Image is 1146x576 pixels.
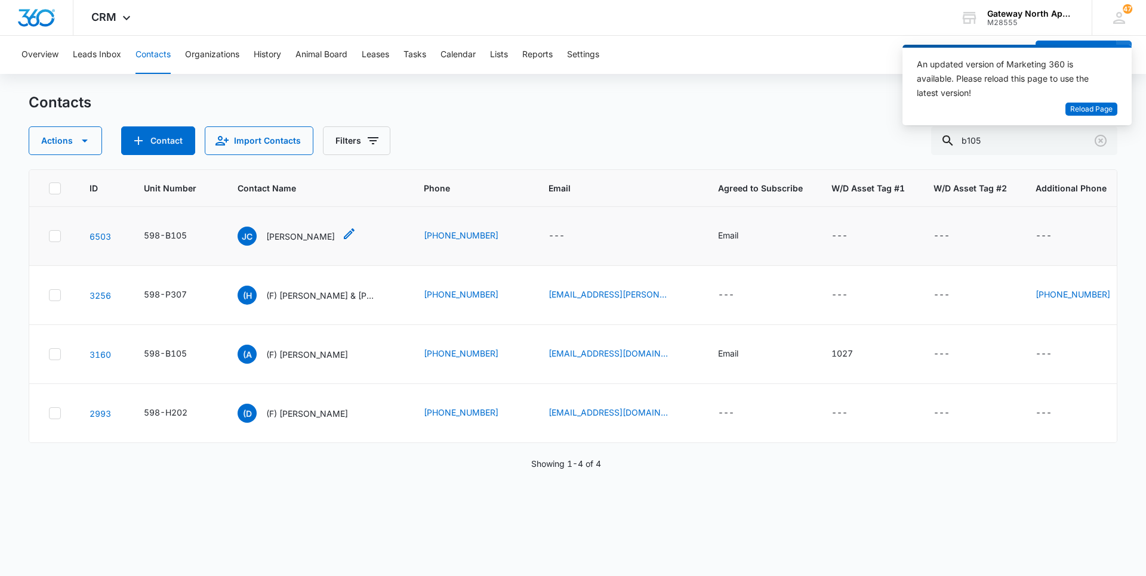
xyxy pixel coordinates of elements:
[934,229,971,243] div: W/D Asset Tag #2 - - Select to Edit Field
[266,289,374,302] p: (F) [PERSON_NAME] & [PERSON_NAME]
[90,290,111,301] a: Navigate to contact details page for (F) Hannah Shaffer & Tyler Johnson
[831,347,874,361] div: W/D Asset Tag #1 - 1027 - Select to Edit Field
[424,229,520,243] div: Phone - 9704514145 - Select to Edit Field
[549,406,689,420] div: Email - dominicrivera2369@icloud.com - Select to Edit Field
[424,288,520,302] div: Phone - 8147585237 - Select to Edit Field
[323,126,390,155] button: Filters
[1036,288,1132,302] div: Additional Phone - 9702223368 - Select to Edit Field
[549,288,668,301] a: [EMAIL_ADDRESS][PERSON_NAME][DOMAIN_NAME]
[934,229,950,243] div: ---
[831,229,869,243] div: W/D Asset Tag #1 - - Select to Edit Field
[931,126,1117,155] input: Search Contacts
[549,229,565,243] div: ---
[549,182,672,194] span: Email
[73,36,121,74] button: Leads Inbox
[934,182,1007,194] span: W/D Asset Tag #2
[144,288,208,302] div: Unit Number - 598-P307 - Select to Edit Field
[1065,103,1117,116] button: Reload Page
[266,407,348,420] p: (F) [PERSON_NAME]
[424,288,498,301] a: [PHONE_NUMBER]
[718,347,760,361] div: Agreed to Subscribe - Email - Select to Edit Field
[424,406,498,419] a: [PHONE_NUMBER]
[1123,4,1132,14] div: notifications count
[254,36,281,74] button: History
[934,288,950,302] div: ---
[238,404,257,423] span: (D
[403,36,426,74] button: Tasks
[831,406,869,420] div: W/D Asset Tag #1 - - Select to Edit Field
[549,229,586,243] div: Email - - Select to Edit Field
[934,347,950,361] div: ---
[121,126,195,155] button: Add Contact
[21,36,58,74] button: Overview
[90,182,98,194] span: ID
[718,347,738,360] div: Email
[1036,406,1073,420] div: Additional Phone - - Select to Edit Field
[266,348,348,361] p: (F) [PERSON_NAME]
[1036,347,1073,361] div: Additional Phone - - Select to Edit Field
[238,286,395,305] div: Contact Name - (F) Hannah Shaffer & Tyler Johnson - Select to Edit Field
[831,288,869,302] div: W/D Asset Tag #1 - - Select to Edit Field
[185,36,239,74] button: Organizations
[144,406,209,420] div: Unit Number - 598-H202 - Select to Edit Field
[1091,131,1110,150] button: Clear
[424,229,498,241] a: [PHONE_NUMBER]
[831,347,853,360] div: 1027
[144,229,208,243] div: Unit Number - 598-B105 - Select to Edit Field
[718,288,756,302] div: Agreed to Subscribe - - Select to Edit Field
[1036,229,1052,243] div: ---
[238,182,378,194] span: Contact Name
[424,406,520,420] div: Phone - 720-934-0150 - Select to Edit Field
[1036,41,1116,69] button: Add Contact
[718,229,738,241] div: Email
[238,345,369,364] div: Contact Name - (F) Adrian Sandoval Vargas - Select to Edit Field
[1036,347,1052,361] div: ---
[424,347,498,360] a: [PHONE_NUMBER]
[1036,182,1132,194] span: Additional Phone
[90,349,111,360] a: Navigate to contact details page for (F) Adrian Sandoval Vargas
[144,182,209,194] span: Unit Number
[831,182,905,194] span: W/D Asset Tag #1
[238,345,257,364] span: (A
[549,347,668,360] a: [EMAIL_ADDRESS][DOMAIN_NAME]
[295,36,347,74] button: Animal Board
[440,36,476,74] button: Calendar
[522,36,553,74] button: Reports
[238,286,257,305] span: (H
[135,36,171,74] button: Contacts
[90,231,111,241] a: Navigate to contact details page for Jailene C. Villalobos
[831,288,848,302] div: ---
[144,288,187,301] div: 598-P307
[831,406,848,420] div: ---
[549,288,689,302] div: Email - H.E.Shaffer@eagle.clarion.edu - Select to Edit Field
[144,229,187,241] div: 598-B105
[91,11,116,23] span: CRM
[934,288,971,302] div: W/D Asset Tag #2 - - Select to Edit Field
[362,36,389,74] button: Leases
[238,227,356,246] div: Contact Name - Jailene C. Villalobos - Select to Edit Field
[1036,229,1073,243] div: Additional Phone - - Select to Edit Field
[567,36,599,74] button: Settings
[266,230,335,243] p: [PERSON_NAME]
[987,9,1074,18] div: account name
[718,288,734,302] div: ---
[29,94,91,112] h1: Contacts
[917,57,1103,100] div: An updated version of Marketing 360 is available. Please reload this page to use the latest version!
[934,347,971,361] div: W/D Asset Tag #2 - - Select to Edit Field
[90,408,111,419] a: Navigate to contact details page for (F) Dominic Rivera
[831,229,848,243] div: ---
[718,229,760,243] div: Agreed to Subscribe - Email - Select to Edit Field
[934,406,950,420] div: ---
[1070,104,1113,115] span: Reload Page
[205,126,313,155] button: Import Contacts
[238,227,257,246] span: JC
[987,18,1074,27] div: account id
[718,406,734,420] div: ---
[718,182,803,194] span: Agreed to Subscribe
[144,406,187,419] div: 598-H202
[238,404,369,423] div: Contact Name - (F) Dominic Rivera - Select to Edit Field
[424,347,520,361] div: Phone - 9708148205 - Select to Edit Field
[549,347,689,361] div: Email - v.89yuriko@gmail.com - Select to Edit Field
[1036,406,1052,420] div: ---
[549,406,668,419] a: [EMAIL_ADDRESS][DOMAIN_NAME]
